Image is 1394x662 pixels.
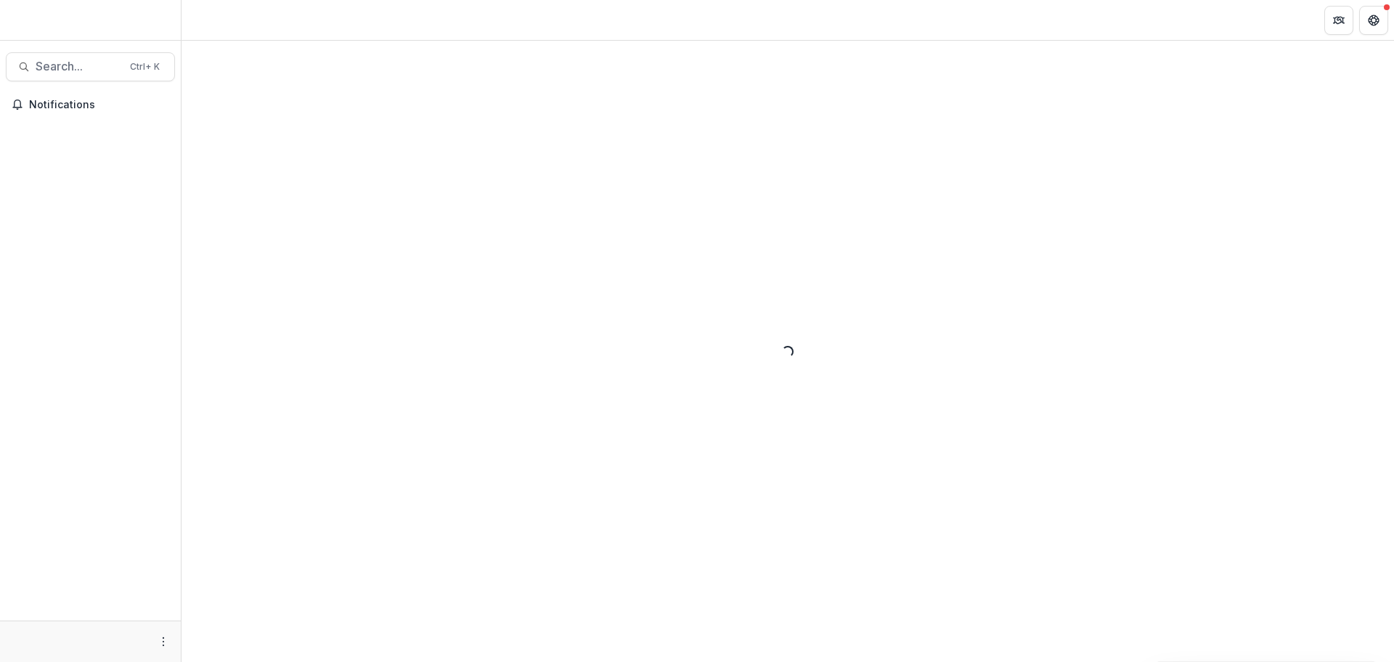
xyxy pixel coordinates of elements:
button: Search... [6,52,175,81]
button: Partners [1324,6,1353,35]
button: Get Help [1359,6,1388,35]
button: Notifications [6,93,175,116]
span: Search... [36,60,121,73]
button: More [155,633,172,650]
div: Ctrl + K [127,59,163,75]
span: Notifications [29,99,169,111]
